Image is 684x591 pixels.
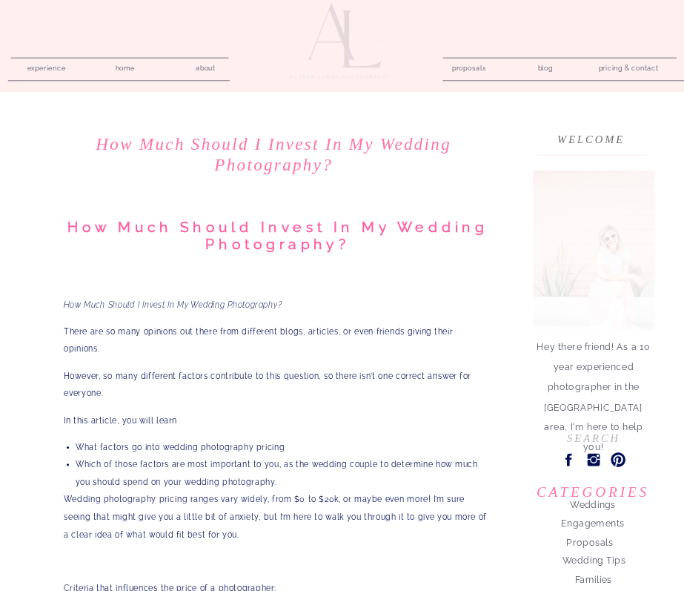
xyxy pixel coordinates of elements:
[555,130,627,142] h3: welcome
[76,460,478,486] span: Which of those factors are most important to you, as the wedding couple to determine how much you...
[528,478,657,496] p: Categories
[19,61,73,72] a: experience
[522,532,657,549] a: Proposals
[64,495,487,539] span: Wedding photography pricing ranges vary widely, from $0 to $20k, or maybe even more! I’m sure see...
[189,61,222,72] a: about
[452,61,485,72] a: proposals
[594,61,663,77] a: pricing & contact
[67,218,488,252] span: How Much Should Invest In My Wedding Photography?
[76,442,285,451] span: What factors go into wedding photography pricing
[64,300,282,309] em: How Much Should I Invest In My Wedding Photography?
[64,327,453,354] span: There are so many opinions out there from different blogs, articles, or even friends giving their...
[60,134,488,175] h1: How Much Should I Invest In My Wedding Photography?
[539,432,648,443] input: Search
[109,61,142,72] a: home
[64,415,177,424] span: In this article, you will learn
[525,495,660,511] a: Weddings
[529,61,562,72] a: blog
[526,569,661,586] a: Families
[527,550,662,567] a: Wedding Tips
[64,372,471,398] span: However, so many different factors contribute to this question, so there isn’t one correct answer...
[533,337,654,394] p: Hey there friend! As a 10 year experienced photographer in the [GEOGRAPHIC_DATA] area, I'm here t...
[525,513,660,529] a: Engagements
